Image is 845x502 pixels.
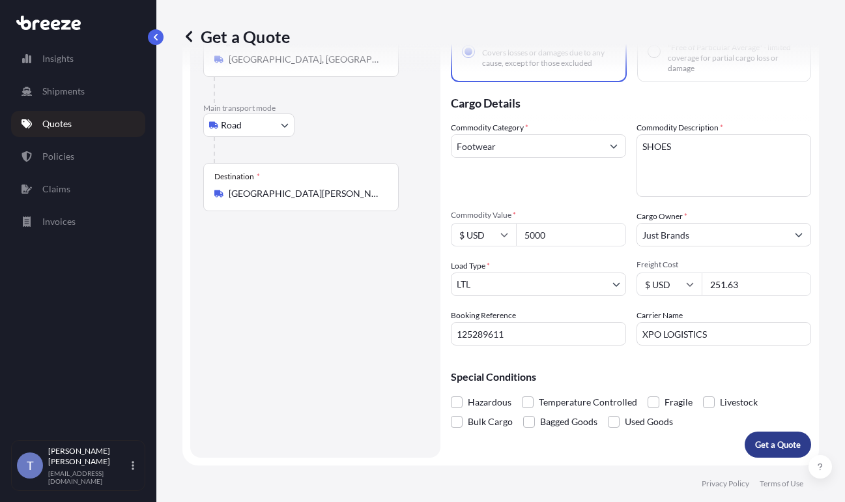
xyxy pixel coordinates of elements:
[637,259,812,270] span: Freight Cost
[48,469,129,485] p: [EMAIL_ADDRESS][DOMAIN_NAME]
[27,459,34,472] span: T
[42,215,76,228] p: Invoices
[702,479,749,489] a: Privacy Policy
[755,438,801,451] p: Get a Quote
[451,210,626,220] span: Commodity Value
[637,322,812,346] input: Enter name
[42,117,72,130] p: Quotes
[451,309,516,322] label: Booking Reference
[637,210,687,223] label: Cargo Owner
[540,412,597,432] span: Bagged Goods
[42,85,85,98] p: Shipments
[203,113,294,137] button: Select transport
[760,479,803,489] a: Terms of Use
[11,209,145,235] a: Invoices
[468,412,513,432] span: Bulk Cargo
[451,322,626,346] input: Your internal reference
[516,223,626,246] input: Type amount
[457,278,470,291] span: LTL
[745,432,811,458] button: Get a Quote
[451,121,528,134] label: Commodity Category
[48,446,129,467] p: [PERSON_NAME] [PERSON_NAME]
[787,223,810,246] button: Show suggestions
[451,273,626,296] button: LTL
[42,150,74,163] p: Policies
[221,119,242,132] span: Road
[451,134,602,158] input: Select a commodity type
[468,392,511,412] span: Hazardous
[182,26,290,47] p: Get a Quote
[539,392,637,412] span: Temperature Controlled
[11,111,145,137] a: Quotes
[42,183,70,196] p: Claims
[665,392,693,412] span: Fragile
[11,143,145,170] a: Policies
[637,223,788,246] input: Full name
[625,412,673,432] span: Used Goods
[214,171,260,182] div: Destination
[42,52,74,65] p: Insights
[602,134,625,158] button: Show suggestions
[11,78,145,104] a: Shipments
[720,392,758,412] span: Livestock
[702,273,812,296] input: Enter amount
[637,121,723,134] label: Commodity Description
[451,82,811,121] p: Cargo Details
[11,176,145,202] a: Claims
[637,309,683,322] label: Carrier Name
[451,259,490,273] span: Load Type
[451,372,811,382] p: Special Conditions
[229,187,382,200] input: Destination
[203,103,427,113] p: Main transport mode
[11,46,145,72] a: Insights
